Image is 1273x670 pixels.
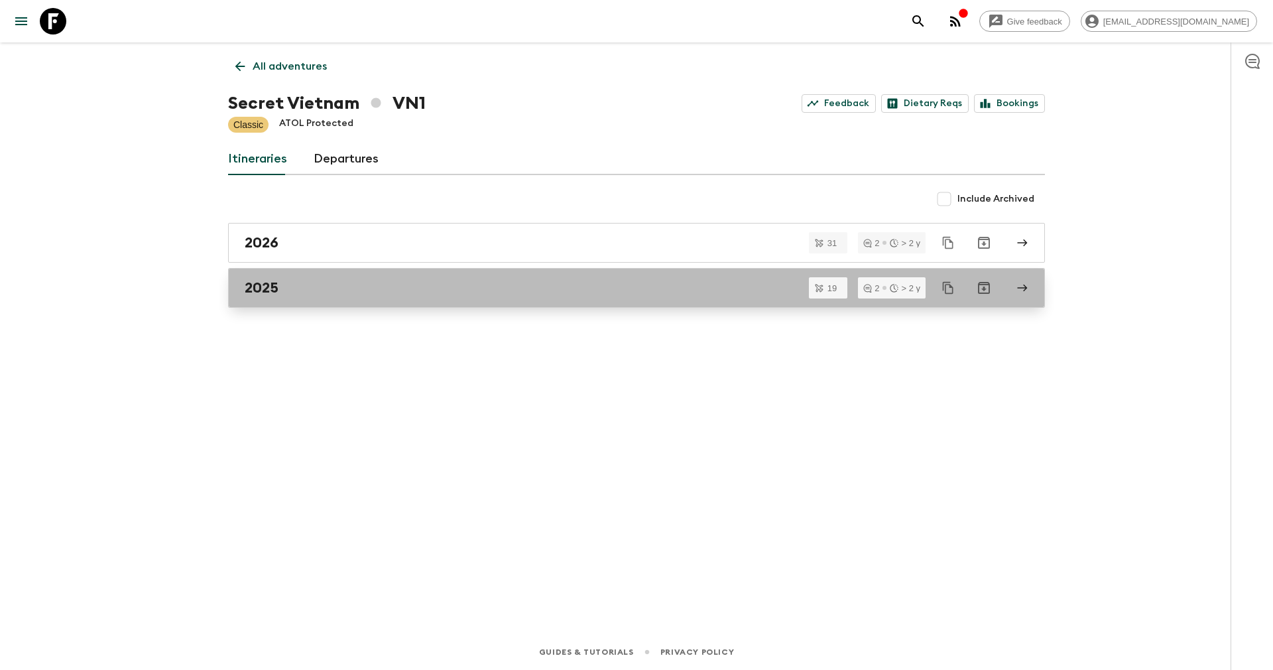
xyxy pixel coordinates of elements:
a: 2026 [228,223,1045,263]
a: Departures [314,143,379,175]
span: 31 [819,239,845,247]
span: Include Archived [957,192,1034,206]
h2: 2025 [245,279,278,297]
div: 2 [863,284,879,293]
p: All adventures [253,58,327,74]
a: Privacy Policy [660,645,734,659]
p: ATOL Protected [279,117,353,133]
div: > 2 y [890,239,920,247]
div: 2 [863,239,879,247]
a: Guides & Tutorials [539,645,634,659]
h2: 2026 [245,234,278,251]
a: Give feedback [979,11,1070,32]
a: Dietary Reqs [881,94,969,113]
a: Itineraries [228,143,287,175]
button: Archive [971,230,997,256]
span: 19 [819,284,845,293]
a: 2025 [228,268,1045,308]
span: Give feedback [1000,17,1069,27]
button: Archive [971,275,997,301]
div: [EMAIL_ADDRESS][DOMAIN_NAME] [1081,11,1257,32]
span: [EMAIL_ADDRESS][DOMAIN_NAME] [1096,17,1256,27]
a: Bookings [974,94,1045,113]
a: Feedback [802,94,876,113]
button: Duplicate [936,276,960,300]
button: search adventures [905,8,932,34]
button: menu [8,8,34,34]
p: Classic [233,118,263,131]
div: > 2 y [890,284,920,293]
a: All adventures [228,53,334,80]
button: Duplicate [936,231,960,255]
h1: Secret Vietnam VN1 [228,90,426,117]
